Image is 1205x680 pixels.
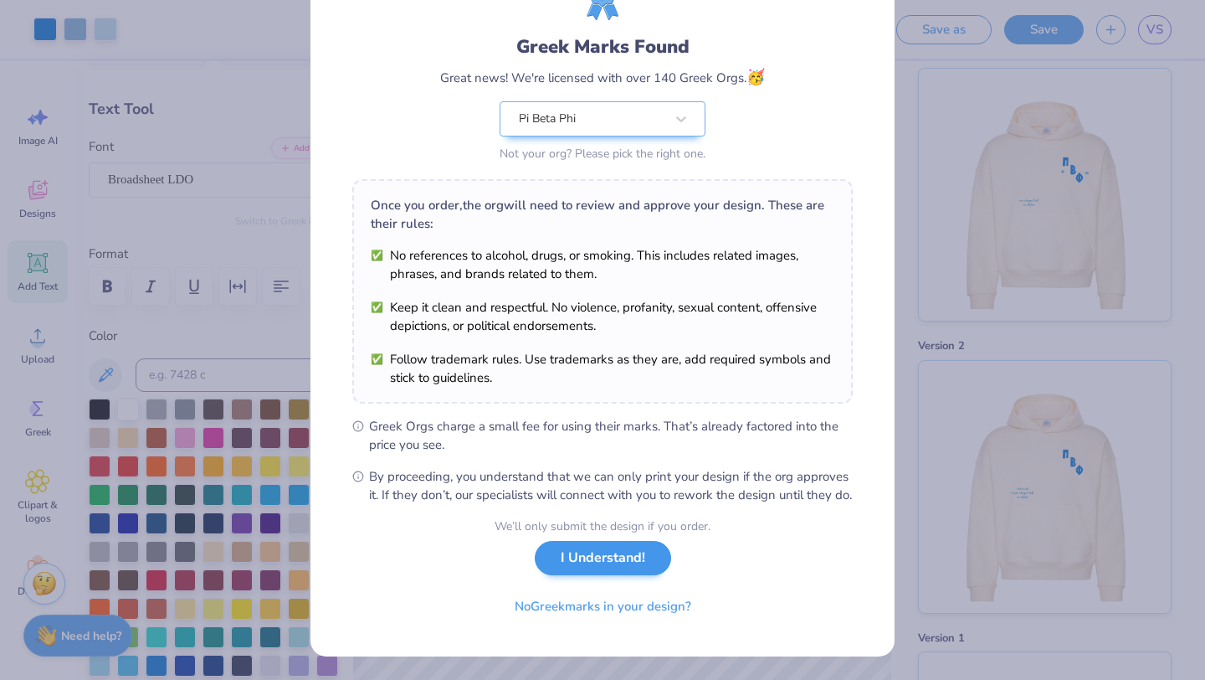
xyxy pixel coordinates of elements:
[516,33,690,60] div: Greek Marks Found
[369,467,853,504] span: By proceeding, you understand that we can only print your design if the org approves it. If they ...
[500,590,705,624] button: NoGreekmarks in your design?
[371,196,834,233] div: Once you order, the org will need to review and approve your design. These are their rules:
[495,518,710,535] div: We’ll only submit the design if you order.
[440,66,765,89] div: Great news! We're licensed with over 140 Greek Orgs.
[371,350,834,387] li: Follow trademark rules. Use trademarks as they are, add required symbols and stick to guidelines.
[500,145,705,162] div: Not your org? Please pick the right one.
[535,541,671,575] button: I Understand!
[371,298,834,335] li: Keep it clean and respectful. No violence, profanity, sexual content, offensive depictions, or po...
[746,67,765,87] span: 🥳
[369,417,853,454] span: Greek Orgs charge a small fee for using their marks. That’s already factored into the price you see.
[371,246,834,283] li: No references to alcohol, drugs, or smoking. This includes related images, phrases, and brands re...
